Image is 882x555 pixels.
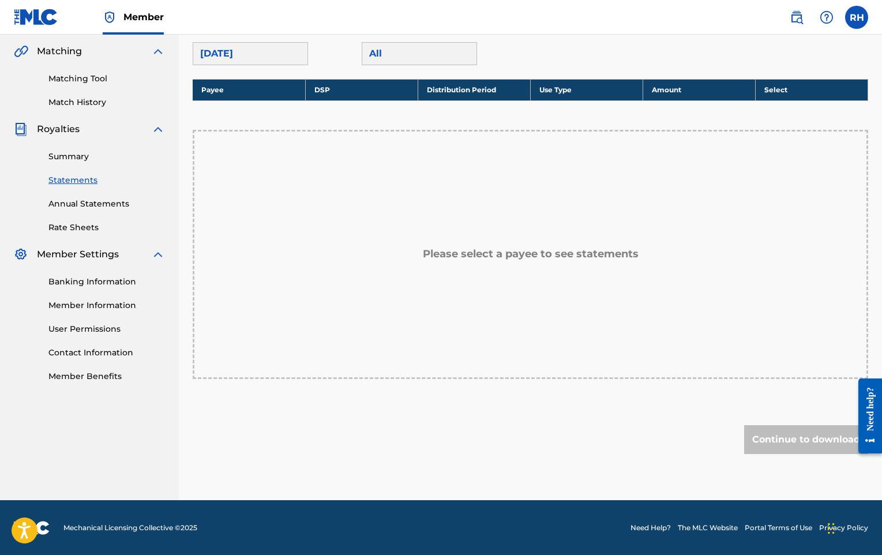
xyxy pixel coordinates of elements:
[48,151,165,163] a: Summary
[48,73,165,85] a: Matching Tool
[151,122,165,136] img: expand
[423,247,639,261] h5: Please select a payee to see statements
[850,369,882,462] iframe: Resource Center
[305,79,418,100] th: DSP
[37,122,80,136] span: Royalties
[755,79,868,100] th: Select
[48,198,165,210] a: Annual Statements
[14,44,28,58] img: Matching
[820,10,834,24] img: help
[14,122,28,136] img: Royalties
[530,79,643,100] th: Use Type
[785,6,808,29] a: Public Search
[37,44,82,58] span: Matching
[48,276,165,288] a: Banking Information
[48,96,165,108] a: Match History
[790,10,804,24] img: search
[103,10,117,24] img: Top Rightsholder
[819,523,868,533] a: Privacy Policy
[845,6,868,29] div: User Menu
[48,222,165,234] a: Rate Sheets
[643,79,755,100] th: Amount
[815,6,838,29] div: Help
[48,347,165,359] a: Contact Information
[14,247,28,261] img: Member Settings
[151,44,165,58] img: expand
[48,299,165,312] a: Member Information
[37,247,119,261] span: Member Settings
[14,9,58,25] img: MLC Logo
[14,521,50,535] img: logo
[63,523,197,533] span: Mechanical Licensing Collective © 2025
[630,523,671,533] a: Need Help?
[151,247,165,261] img: expand
[48,370,165,382] a: Member Benefits
[824,500,882,555] iframe: Chat Widget
[48,323,165,335] a: User Permissions
[48,174,165,186] a: Statements
[828,511,835,546] div: Drag
[418,79,530,100] th: Distribution Period
[123,10,164,24] span: Member
[193,79,305,100] th: Payee
[745,523,812,533] a: Portal Terms of Use
[678,523,738,533] a: The MLC Website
